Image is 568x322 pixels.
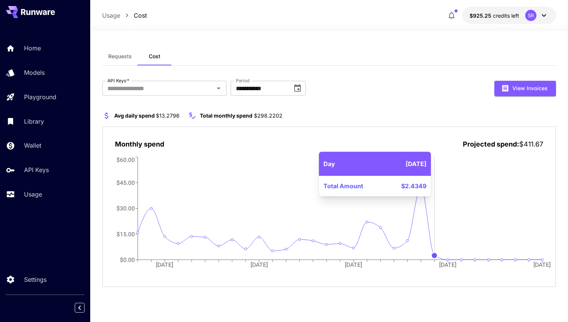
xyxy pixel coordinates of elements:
span: $298.2202 [254,112,282,119]
button: Open [213,83,224,94]
img: logo_orange.svg [12,12,18,18]
button: $925.24761SR [462,7,556,24]
div: $925.24761 [470,12,519,20]
tspan: $30.00 [116,205,135,212]
p: API Keys [24,165,49,174]
p: Home [24,44,41,53]
p: Settings [24,275,47,284]
span: $13.2796 [156,112,180,119]
a: Cost [134,11,147,20]
span: Total monthly spend [200,112,252,119]
div: v 4.0.25 [21,12,37,18]
span: Cost [149,53,160,60]
div: Keywords by Traffic [83,44,127,49]
div: Domain Overview [29,44,67,49]
span: Requests [108,53,132,60]
nav: breadcrumb [102,11,147,20]
span: Projected spend: [463,140,519,148]
span: Avg daily spend [114,112,155,119]
p: Usage [24,190,42,199]
div: SR [525,10,536,21]
tspan: [DATE] [251,261,268,268]
tspan: [DATE] [345,261,363,268]
label: API Keys [107,77,129,84]
span: credits left [493,12,519,19]
tspan: [DATE] [156,261,173,268]
p: Models [24,68,45,77]
div: Domain: [URL] [20,20,53,26]
p: Wallet [24,141,41,150]
span: $411.67 [519,140,543,148]
tspan: $0.00 [120,256,135,263]
img: tab_domain_overview_orange.svg [20,44,26,50]
img: tab_keywords_by_traffic_grey.svg [75,44,81,50]
button: View Invoices [494,81,556,96]
button: Choose date, selected date is Aug 1, 2025 [290,81,305,96]
p: Monthly spend [115,139,164,149]
tspan: [DATE] [534,261,551,268]
p: Library [24,117,44,126]
tspan: $45.00 [116,179,135,186]
img: website_grey.svg [12,20,18,26]
tspan: [DATE] [440,261,457,268]
tspan: $15.00 [116,230,135,237]
a: View Invoices [494,84,556,91]
tspan: $60.00 [116,156,135,163]
label: Period [236,77,250,84]
span: $925.25 [470,12,493,19]
p: Playground [24,92,56,101]
div: Collapse sidebar [80,301,90,314]
a: Usage [102,11,120,20]
button: Collapse sidebar [75,303,85,313]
